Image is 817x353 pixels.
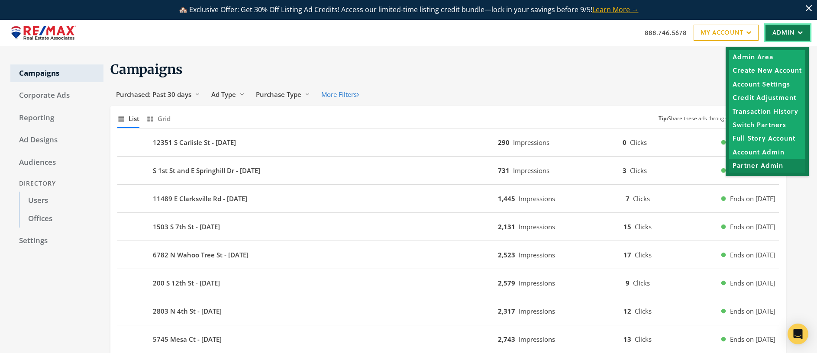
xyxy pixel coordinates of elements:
[129,114,139,124] span: List
[659,115,668,122] b: Tip:
[498,335,515,343] b: 2,743
[694,25,759,41] a: My Account
[626,279,630,287] b: 9
[117,109,139,128] button: List
[513,166,549,175] span: Impressions
[10,109,103,127] a: Reporting
[765,25,810,41] a: Admin
[788,324,808,344] div: Open Intercom Messenger
[498,279,515,287] b: 2,579
[250,87,316,103] button: Purchase Type
[659,115,744,123] small: Share these ads through a CSV.
[729,159,805,172] a: Partner Admin
[153,278,220,288] b: 200 S 12th St - [DATE]
[498,222,515,231] b: 2,131
[117,273,779,293] button: 200 S 12th St - [DATE]2,579Impressions9ClicksEnds on [DATE]
[729,91,805,104] a: Credit Adjustment
[519,222,555,231] span: Impressions
[519,250,555,259] span: Impressions
[117,132,779,153] button: 12351 S Carlisle St - [DATE]290Impressions0ClicksEnds on [DATE]
[10,87,103,105] a: Corporate Ads
[519,194,555,203] span: Impressions
[729,132,805,145] a: Full Story Account
[498,138,510,147] b: 290
[153,138,236,148] b: 12351 S Carlisle St - [DATE]
[729,64,805,77] a: Create New Account
[635,307,652,315] span: Clicks
[623,335,631,343] b: 13
[153,222,220,232] b: 1503 S 7th St - [DATE]
[729,50,805,64] a: Admin Area
[7,22,81,44] img: Adwerx
[633,194,650,203] span: Clicks
[519,279,555,287] span: Impressions
[10,64,103,83] a: Campaigns
[498,194,515,203] b: 1,445
[19,210,103,228] a: Offices
[10,176,103,192] div: Directory
[116,90,191,99] span: Purchased: Past 30 days
[498,307,515,315] b: 2,317
[153,306,222,316] b: 2803 N 4th St - [DATE]
[729,77,805,91] a: Account Settings
[730,222,775,232] span: Ends on [DATE]
[635,335,652,343] span: Clicks
[498,166,510,175] b: 731
[623,138,626,147] b: 0
[146,109,171,128] button: Grid
[519,335,555,343] span: Impressions
[117,188,779,209] button: 11489 E Clarksville Rd - [DATE]1,445Impressions7ClicksEnds on [DATE]
[513,138,549,147] span: Impressions
[730,194,775,204] span: Ends on [DATE]
[635,250,652,259] span: Clicks
[10,154,103,172] a: Audiences
[635,222,652,231] span: Clicks
[19,192,103,210] a: Users
[10,232,103,250] a: Settings
[498,250,515,259] b: 2,523
[623,307,631,315] b: 12
[729,145,805,159] a: Account Admin
[623,250,631,259] b: 17
[10,131,103,149] a: Ad Designs
[110,61,183,77] span: Campaigns
[630,138,647,147] span: Clicks
[153,194,247,204] b: 11489 E Clarksville Rd - [DATE]
[729,105,805,118] a: Transaction History
[206,87,250,103] button: Ad Type
[117,301,779,321] button: 2803 N 4th St - [DATE]2,317Impressions12ClicksEnds on [DATE]
[519,307,555,315] span: Impressions
[110,87,206,103] button: Purchased: Past 30 days
[256,90,301,99] span: Purchase Type
[153,166,260,176] b: S 1st St and E Springhill Dr - [DATE]
[153,334,222,344] b: 5745 Mesa Ct - [DATE]
[117,244,779,265] button: 6782 N Wahoo Tree St - [DATE]2,523Impressions17ClicksEnds on [DATE]
[211,90,236,99] span: Ad Type
[729,118,805,132] a: Switch Partners
[626,194,630,203] b: 7
[117,216,779,237] button: 1503 S 7th St - [DATE]2,131Impressions15ClicksEnds on [DATE]
[630,166,647,175] span: Clicks
[316,87,365,103] button: More Filters
[623,166,626,175] b: 3
[158,114,171,124] span: Grid
[645,28,687,37] a: 888.746.5678
[730,334,775,344] span: Ends on [DATE]
[633,279,650,287] span: Clicks
[730,250,775,260] span: Ends on [DATE]
[117,329,779,350] button: 5745 Mesa Ct - [DATE]2,743Impressions13ClicksEnds on [DATE]
[623,222,631,231] b: 15
[153,250,249,260] b: 6782 N Wahoo Tree St - [DATE]
[730,306,775,316] span: Ends on [DATE]
[117,160,779,181] button: S 1st St and E Springhill Dr - [DATE]731Impressions3ClicksEnds on [DATE]
[730,278,775,288] span: Ends on [DATE]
